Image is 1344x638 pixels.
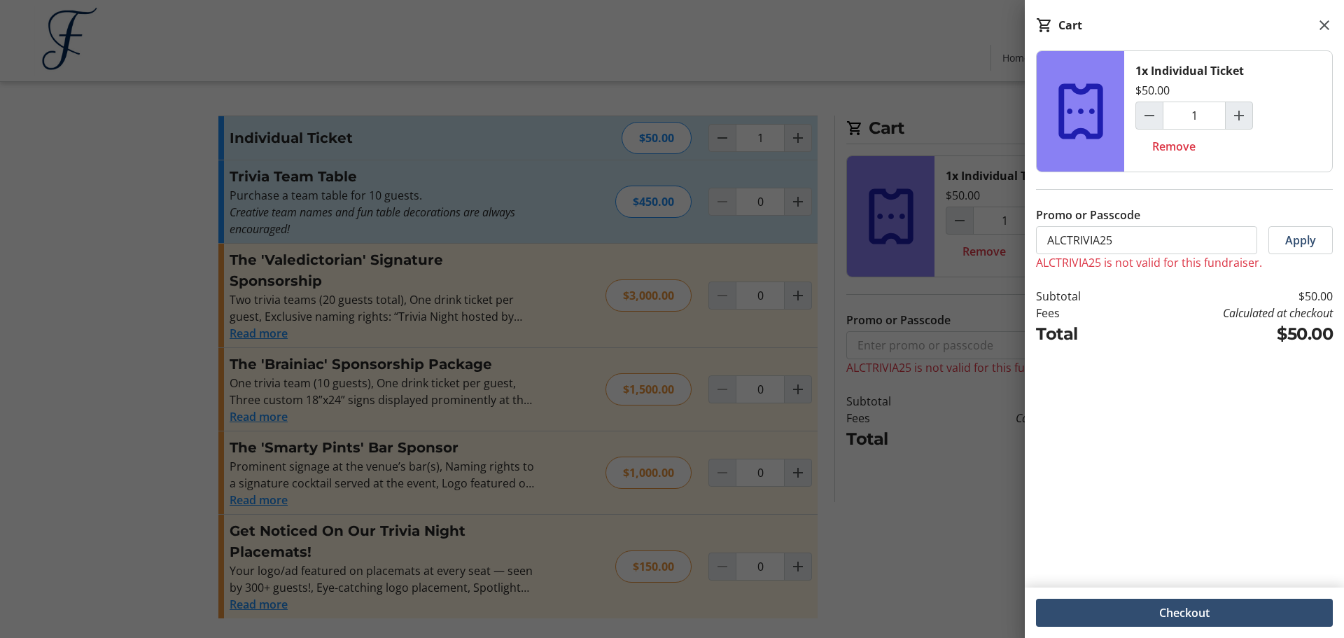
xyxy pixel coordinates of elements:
[1135,132,1212,160] button: Remove
[1163,102,1226,130] input: Individual Ticket Quantity
[1152,138,1196,155] span: Remove
[1036,599,1333,627] button: Checkout
[1036,321,1122,347] td: Total
[1136,102,1163,129] button: Decrement by one
[1135,62,1244,79] div: 1x Individual Ticket
[1122,321,1333,347] td: $50.00
[1036,288,1122,305] td: Subtotal
[1122,305,1333,321] td: Calculated at checkout
[1058,17,1082,34] div: Cart
[1122,288,1333,305] td: $50.00
[1036,226,1257,254] input: Enter promo or passcode
[1268,226,1333,254] button: Apply
[1036,207,1140,223] label: Promo or Passcode
[1135,82,1170,99] div: $50.00
[1036,254,1333,271] p: ALCTRIVIA25 is not valid for this fundraiser.
[1226,102,1252,129] button: Increment by one
[1036,305,1122,321] td: Fees
[1285,232,1316,249] span: Apply
[1159,604,1210,621] span: Checkout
